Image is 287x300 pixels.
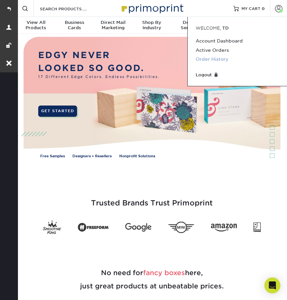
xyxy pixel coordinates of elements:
[196,46,279,55] a: Active Orders
[171,20,210,25] span: Design
[119,1,185,15] img: Primoprint
[168,222,194,233] img: Mini
[196,26,221,31] span: Welcome,
[22,183,282,215] h3: Trusted Brands Trust Primoprint
[94,17,133,35] a: Direct MailMarketing
[38,106,77,117] a: GET STARTED
[94,20,133,25] span: Direct Mail
[78,221,109,234] img: Freeform
[133,17,171,35] a: Shop ByIndustry
[133,20,171,25] span: Shop By
[43,220,61,234] img: Smoothie King
[17,20,55,25] span: View All
[196,55,279,64] a: Order History
[38,62,160,75] p: LOOKED SO GOOD.
[39,5,104,13] input: SEARCH PRODUCTS.....
[72,154,112,159] a: Designers + Resellers
[143,269,185,277] span: fancy boxes
[55,17,94,35] a: BusinessCards
[262,6,265,11] span: 0
[171,20,210,31] div: Services
[38,74,160,80] span: 17 Different Edge Colors. Endless Possibilities.
[17,20,55,31] div: Products
[2,280,56,298] iframe: Google Customer Reviews
[40,154,65,159] a: Free Samples
[264,277,280,293] div: Open Intercom Messenger
[196,72,279,78] a: Logout
[211,224,237,232] img: Amazon
[38,49,160,62] p: EDGY NEVER
[94,20,133,31] div: Marketing
[196,37,279,45] a: Account Dashboard
[55,20,94,25] span: Business
[171,17,210,35] a: DesignServices
[17,17,55,35] a: View AllProducts
[241,6,260,11] span: MY CART
[119,154,155,159] a: Nonprofit Solutions
[222,26,229,31] span: TD
[133,20,171,31] div: Industry
[125,223,151,232] img: Google
[253,222,260,232] img: Goodwill
[55,20,94,31] div: Cards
